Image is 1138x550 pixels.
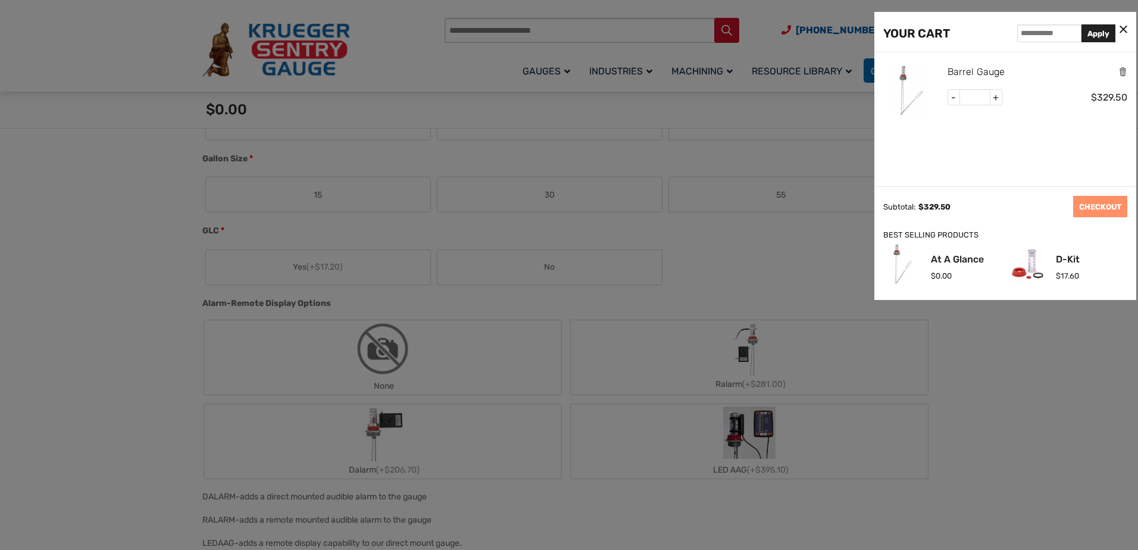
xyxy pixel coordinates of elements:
[948,64,1005,80] a: Barrel Gauge
[1091,92,1097,103] span: $
[918,202,951,211] span: 329.50
[883,229,1127,242] div: BEST SELLING PRODUCTS
[1118,66,1127,77] a: Remove this item
[1056,271,1061,280] span: $
[883,64,937,118] img: Barrel Gauge
[931,255,984,264] a: At A Glance
[990,90,1002,105] span: +
[931,271,936,280] span: $
[1056,271,1079,280] span: 17.60
[1091,92,1127,103] span: 329.50
[883,24,950,43] div: YOUR CART
[883,202,915,211] div: Subtotal:
[1056,255,1080,264] a: D-Kit
[948,90,960,105] span: -
[1073,196,1127,217] a: CHECKOUT
[1008,245,1047,283] img: D-Kit
[931,271,952,280] span: 0.00
[918,202,924,211] span: $
[883,245,922,283] img: At A Glance
[1081,24,1115,42] button: Apply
